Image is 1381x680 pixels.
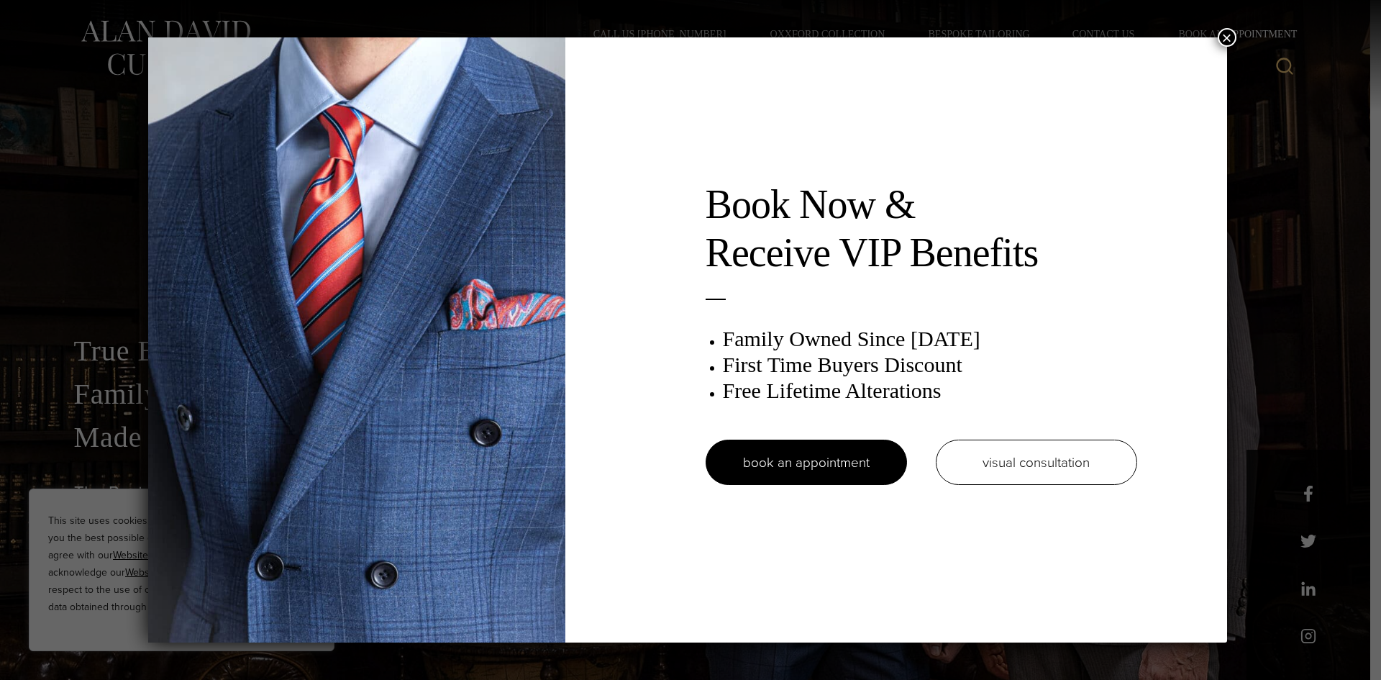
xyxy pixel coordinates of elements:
a: visual consultation [936,440,1137,485]
h3: Free Lifetime Alterations [723,378,1137,404]
a: book an appointment [706,440,907,485]
h2: Book Now & Receive VIP Benefits [706,181,1137,277]
h3: Family Owned Since [DATE] [723,326,1137,352]
button: Close [1218,28,1236,47]
span: Help [32,10,62,23]
h3: First Time Buyers Discount [723,352,1137,378]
